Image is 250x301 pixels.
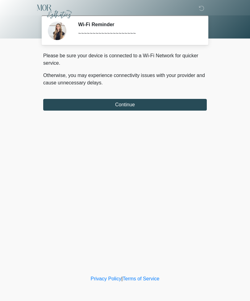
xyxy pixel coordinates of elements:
[78,22,198,27] h2: Wi-Fi Reminder
[78,30,198,37] div: ~~~~~~~~~~~~~~~~~~~~
[37,5,72,18] img: Mor Esthetics Logo
[43,99,207,111] button: Continue
[121,276,123,281] a: |
[43,72,207,87] p: Otherwise, you may experience connectivity issues with your provider and cause unnecessary delays
[91,276,122,281] a: Privacy Policy
[48,22,66,40] img: Agent Avatar
[102,80,103,85] span: .
[43,52,207,67] p: Please be sure your device is connected to a Wi-Fi Network for quicker service.
[123,276,159,281] a: Terms of Service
